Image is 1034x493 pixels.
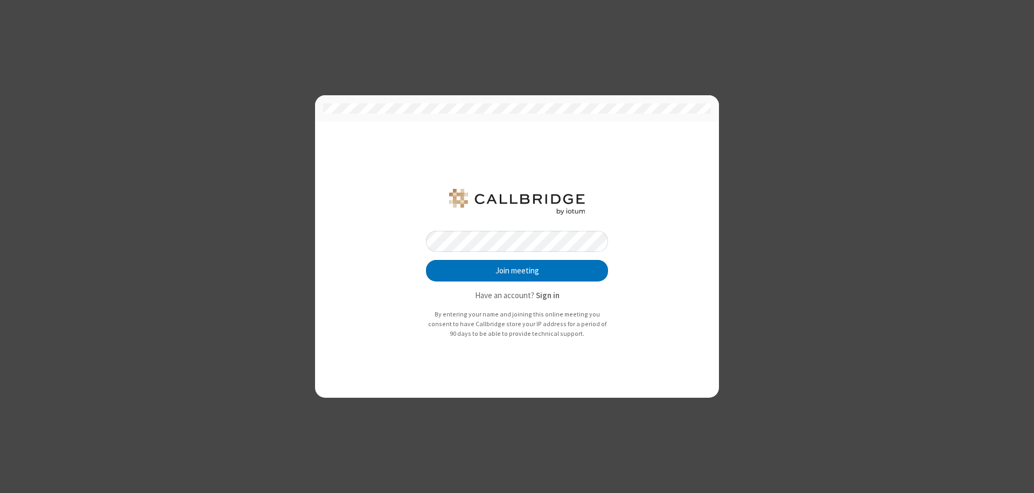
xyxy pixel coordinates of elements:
button: Join meeting [426,260,608,281]
button: Sign in [536,290,560,302]
p: By entering your name and joining this online meeting you consent to have Callbridge store your I... [426,309,608,338]
img: QA Selenium DO NOT DELETE OR CHANGE [447,189,587,215]
p: Have an account? [426,290,608,302]
strong: Sign in [536,290,560,300]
